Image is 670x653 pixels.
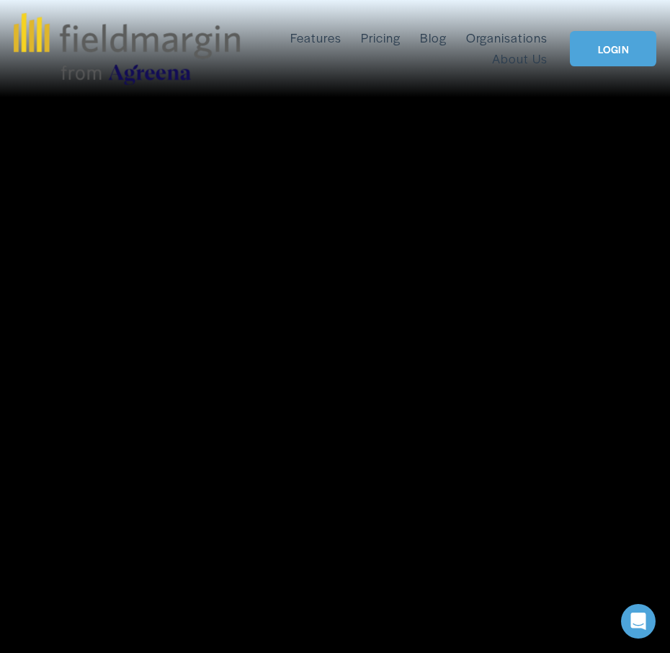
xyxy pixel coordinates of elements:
[420,27,447,48] a: Blog
[621,604,656,639] div: Open Intercom Messenger
[361,27,401,48] a: Pricing
[14,13,240,85] img: fieldmargin.com
[290,29,341,48] span: Features
[492,49,547,70] a: About Us
[290,27,341,48] a: folder dropdown
[466,27,548,48] a: Organisations
[570,31,656,66] a: LOGIN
